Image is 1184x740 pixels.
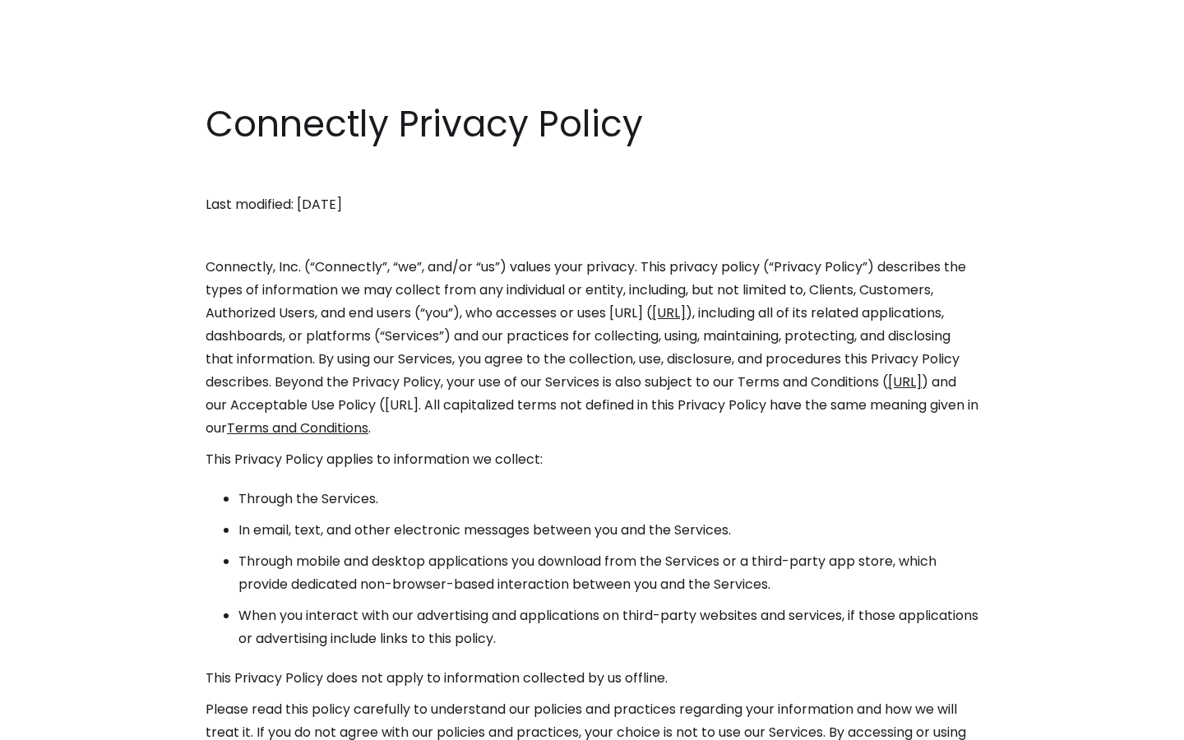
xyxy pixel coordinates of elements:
[227,419,368,437] a: Terms and Conditions
[16,710,99,734] aside: Language selected: English
[888,372,922,391] a: [URL]
[206,256,978,440] p: Connectly, Inc. (“Connectly”, “we”, and/or “us”) values your privacy. This privacy policy (“Priva...
[33,711,99,734] ul: Language list
[238,550,978,596] li: Through mobile and desktop applications you download from the Services or a third-party app store...
[652,303,686,322] a: [URL]
[206,99,978,150] h1: Connectly Privacy Policy
[206,193,978,216] p: Last modified: [DATE]
[206,448,978,471] p: This Privacy Policy applies to information we collect:
[206,224,978,247] p: ‍
[238,488,978,511] li: Through the Services.
[206,667,978,690] p: This Privacy Policy does not apply to information collected by us offline.
[238,604,978,650] li: When you interact with our advertising and applications on third-party websites and services, if ...
[238,519,978,542] li: In email, text, and other electronic messages between you and the Services.
[206,162,978,185] p: ‍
